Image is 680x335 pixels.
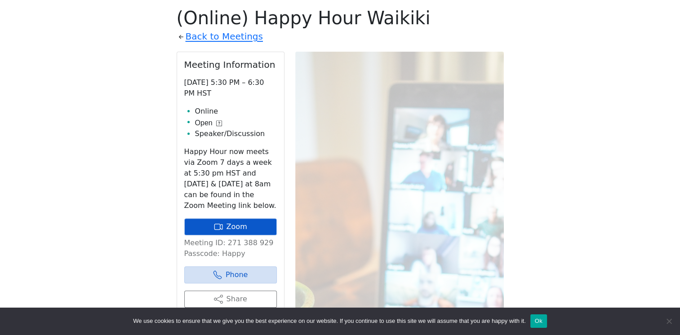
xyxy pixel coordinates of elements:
[186,29,263,44] a: Back to Meetings
[530,314,547,328] button: Ok
[184,238,277,259] p: Meeting ID: 271 388 929 Passcode: Happy
[195,118,213,128] span: Open
[184,77,277,99] p: [DATE] 5:30 PM – 6:30 PM HST
[195,128,277,139] li: Speaker/Discussion
[184,218,277,235] a: Zoom
[664,317,673,326] span: No
[184,146,277,211] p: Happy Hour now meets via Zoom 7 days a week at 5:30 pm HST and [DATE] & [DATE] at 8am can be foun...
[184,266,277,283] a: Phone
[184,291,277,308] button: Share
[184,59,277,70] h2: Meeting Information
[195,106,277,117] li: Online
[195,118,222,128] button: Open
[177,7,504,29] h1: (Online) Happy Hour Waikiki
[133,317,525,326] span: We use cookies to ensure that we give you the best experience on our website. If you continue to ...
